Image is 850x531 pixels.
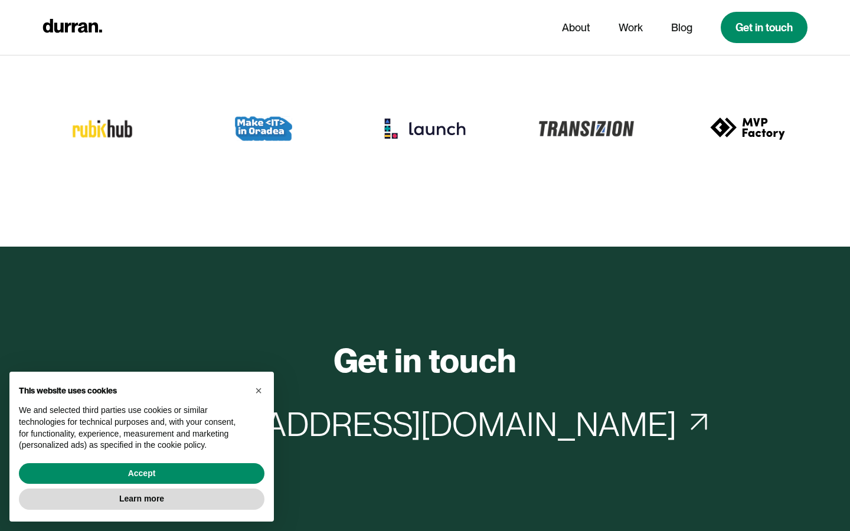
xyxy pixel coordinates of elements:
p: We and selected third parties use cookies or similar technologies for technical purposes and, wit... [19,405,246,451]
button: Learn more [19,489,264,510]
a: Work [619,17,643,39]
h2: Get in touch [334,341,516,381]
div: [EMAIL_ADDRESS][DOMAIN_NAME] [143,399,676,449]
a: Blog [671,17,692,39]
button: Accept [19,463,264,484]
a: [EMAIL_ADDRESS][DOMAIN_NAME] [133,399,717,449]
a: About [562,17,590,39]
a: Get in touch [721,12,807,43]
button: Close this notice [249,381,268,400]
a: home [42,16,102,39]
h2: This website uses cookies [19,386,246,396]
span: × [255,384,262,397]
